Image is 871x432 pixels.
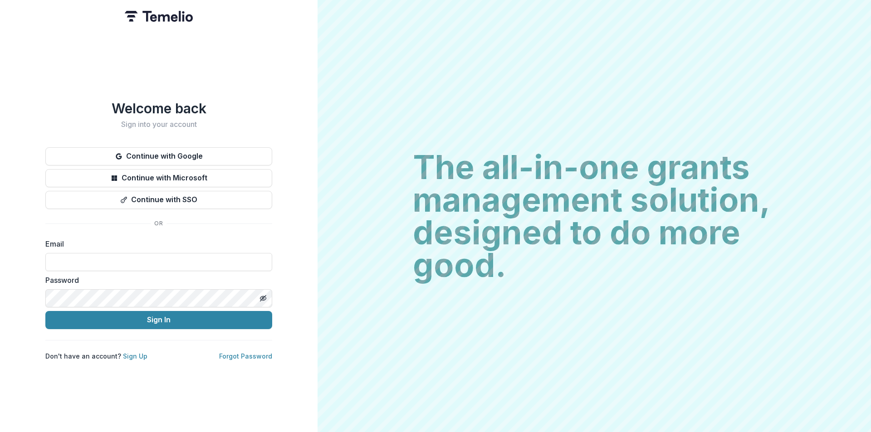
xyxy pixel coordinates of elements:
label: Email [45,238,267,249]
button: Continue with SSO [45,191,272,209]
img: Temelio [125,11,193,22]
button: Continue with Microsoft [45,169,272,187]
p: Don't have an account? [45,351,147,361]
a: Forgot Password [219,352,272,360]
a: Sign Up [123,352,147,360]
button: Toggle password visibility [256,291,270,306]
label: Password [45,275,267,286]
button: Continue with Google [45,147,272,165]
button: Sign In [45,311,272,329]
h1: Welcome back [45,100,272,116]
h2: Sign into your account [45,120,272,129]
